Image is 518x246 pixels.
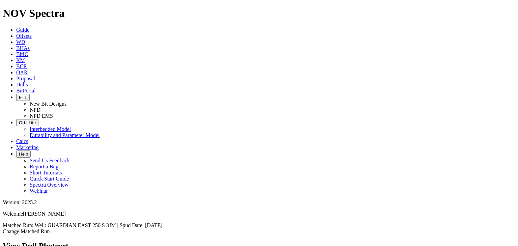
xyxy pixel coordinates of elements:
a: Short Tutorials [30,170,62,175]
a: Send Us Feedback [30,158,70,163]
a: NPD [30,107,40,113]
a: Dulls [16,82,28,87]
a: WD [16,39,25,45]
h1: NOV Spectra [3,7,515,20]
a: Quick Start Guide [30,176,69,182]
span: Well: GUARDIAN EAST 250 S 3JM | Spud Date: [DATE] [35,222,163,228]
a: OAR [16,70,28,75]
a: Marketing [16,144,39,150]
a: NPD EMS [30,113,53,119]
span: [PERSON_NAME] [23,211,66,217]
span: Help [19,152,28,157]
a: BCR [16,63,27,69]
a: Guide [16,27,29,33]
a: Spectra Overview [30,182,68,188]
a: KM [16,57,25,63]
a: BitPortal [16,88,36,93]
a: Calcs [16,138,28,144]
button: OrbitLite [16,119,38,126]
a: BHAs [16,45,30,51]
button: FTT [16,94,30,101]
a: Webinar [30,188,48,194]
p: Welcome [3,211,515,217]
span: Matched Run: [3,222,33,228]
a: New Bit Designs [30,101,66,107]
a: BitIQ [16,51,28,57]
a: Offsets [16,33,32,39]
a: Durability and Parameter Model [30,132,100,138]
a: Proposal [16,76,35,81]
button: Help [16,151,31,158]
a: Report a Bug [30,164,58,169]
a: Interbedded Model [30,126,71,132]
span: OrbitLite [19,120,36,125]
a: Change Matched Run [3,228,50,234]
span: FTT [19,95,27,100]
div: Version: 2025.2 [3,199,515,206]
